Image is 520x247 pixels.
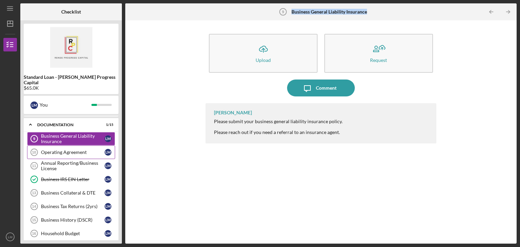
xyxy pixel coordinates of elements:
[3,230,17,244] button: LM
[41,177,105,182] div: Business IRS EIN Letter
[105,135,111,142] div: L M
[101,123,113,127] div: 1 / 15
[24,85,118,91] div: $65.0K
[316,80,337,96] div: Comment
[105,189,111,196] div: L M
[41,217,105,223] div: Business History (DSCR)
[27,132,115,145] a: 9Business General Liability InsuranceLM
[41,231,105,236] div: Household Budget
[32,164,36,168] tspan: 11
[209,34,318,73] button: Upload
[41,204,105,209] div: Business Tax Returns (2yrs)
[41,160,105,171] div: Annual Reporting/Business License
[282,10,284,14] tspan: 9
[32,191,36,195] tspan: 13
[61,9,81,15] b: Checklist
[27,186,115,200] a: 13Business Collateral & DTELM
[105,162,111,169] div: L M
[214,130,343,135] div: Please reach out if you need a referral to an insurance agent.
[291,9,367,15] b: Business General Liability Insurance
[27,159,115,173] a: 11Annual Reporting/Business LicenseLM
[27,173,115,186] a: Business IRS EIN LetterLM
[33,137,35,141] tspan: 9
[287,80,355,96] button: Comment
[214,119,343,124] div: Please submit your business general liability insurance policy.
[32,218,36,222] tspan: 15
[32,204,36,208] tspan: 14
[370,58,387,63] div: Request
[27,213,115,227] a: 15Business History (DSCR)LM
[30,102,38,109] div: L M
[24,74,118,85] b: Standard Loan - [PERSON_NAME] Progress Capital
[41,133,105,144] div: Business General Liability Insurance
[105,203,111,210] div: L M
[8,235,12,239] text: LM
[27,200,115,213] a: 14Business Tax Returns (2yrs)LM
[32,231,36,235] tspan: 16
[256,58,271,63] div: Upload
[32,150,36,154] tspan: 10
[214,110,252,115] div: [PERSON_NAME]
[105,217,111,223] div: L M
[105,149,111,156] div: L M
[41,150,105,155] div: Operating Agreement
[105,230,111,237] div: L M
[27,227,115,240] a: 16Household BudgetLM
[37,123,96,127] div: Documentation
[105,176,111,183] div: L M
[40,99,91,111] div: You
[24,27,118,68] img: Product logo
[324,34,433,73] button: Request
[27,145,115,159] a: 10Operating AgreementLM
[41,190,105,196] div: Business Collateral & DTE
